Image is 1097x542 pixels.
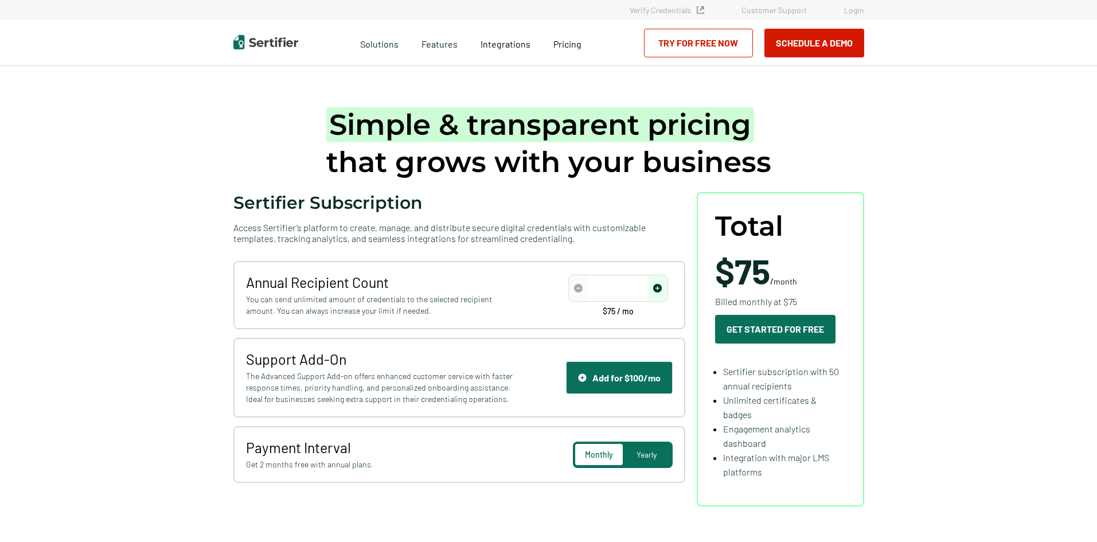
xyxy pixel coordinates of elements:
[578,373,587,382] img: Support Icon
[764,29,864,57] button: Schedule a Demo
[723,395,817,420] span: Unlimited certificates & badges
[723,423,810,449] span: Engagement analytics dashboard
[774,276,797,286] span: month
[553,38,581,49] span: Pricing
[481,36,530,50] a: Integrations
[630,5,704,15] a: Verify Credentials
[233,35,298,49] img: Sertifier | Digital Credentialing Platform
[553,36,581,50] a: Pricing
[481,38,530,49] span: Integrations
[697,6,704,14] img: Verified
[715,250,770,291] span: $75
[649,276,667,301] span: increase number
[741,5,807,15] a: Customer Support
[715,294,797,309] span: Billed monthly at $75
[421,36,458,50] span: Features
[360,36,399,50] span: Solutions
[603,307,634,315] span: $75 / mo
[644,29,753,57] a: Try for Free Now
[569,276,588,301] span: decrease number
[723,366,839,391] span: Sertifier subscription with 50 annual recipients
[233,222,685,244] span: Access Sertifier’s platform to create, manage, and distribute secure digital credentials with cus...
[246,274,516,291] span: Annual Recipient Count
[566,361,673,394] button: Support IconAdd for $100/mo
[326,106,771,181] h1: that grows with your business
[653,284,662,293] img: Increase Icon
[326,107,754,142] span: Simple & transparent pricing
[574,284,583,293] img: Decrease Icon
[246,371,516,405] span: The Advanced Support Add-on offers enhanced customer service with faster response times, priority...
[844,5,864,15] a: Login
[578,372,661,383] div: Add for $100/mo
[233,192,423,213] span: Sertifier Subscription
[246,350,516,368] span: Support Add-On
[715,254,797,288] span: /
[246,459,516,470] span: Get 2 months free with annual plans.
[715,315,836,344] button: Get Started For Free
[723,452,829,477] span: Integration with major LMS platforms
[637,450,657,459] span: Yearly
[246,294,516,317] span: You can send unlimited amount of credentials to the selected recipient amount. You can always inc...
[246,439,516,456] span: Payment Interval
[715,210,783,242] span: Total
[585,450,613,459] span: Monthly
